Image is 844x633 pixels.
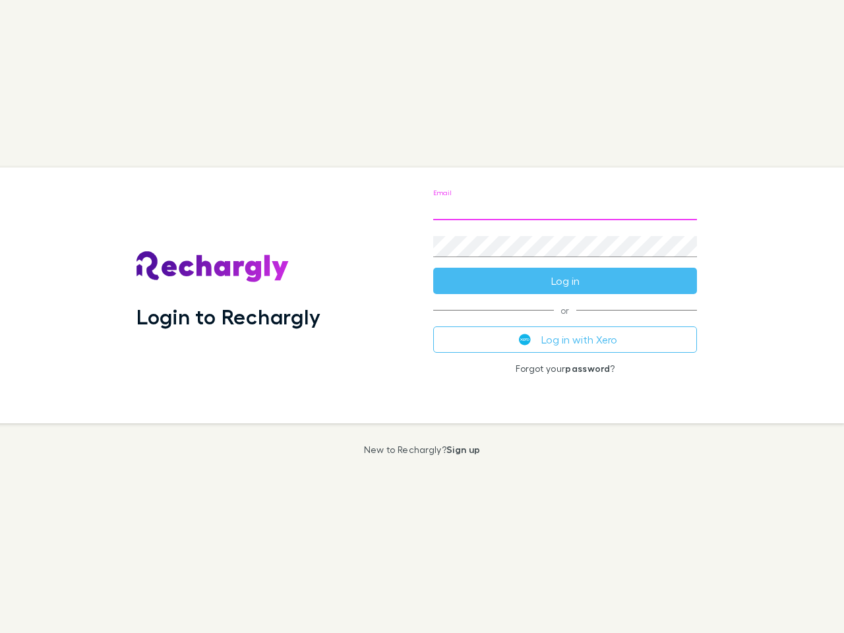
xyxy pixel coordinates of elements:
[433,363,697,374] p: Forgot your ?
[433,188,451,198] label: Email
[433,268,697,294] button: Log in
[433,310,697,311] span: or
[136,251,289,283] img: Rechargly's Logo
[433,326,697,353] button: Log in with Xero
[136,304,320,329] h1: Login to Rechargly
[519,334,531,346] img: Xero's logo
[364,444,481,455] p: New to Rechargly?
[565,363,610,374] a: password
[446,444,480,455] a: Sign up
